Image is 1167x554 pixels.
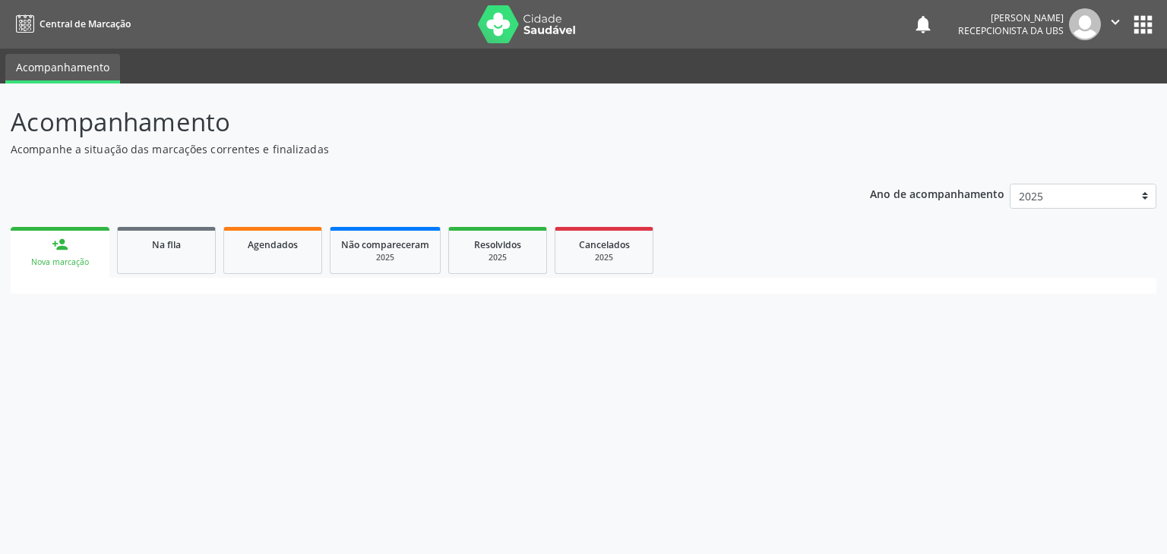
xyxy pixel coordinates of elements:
[958,24,1064,37] span: Recepcionista da UBS
[52,236,68,253] div: person_add
[579,238,630,251] span: Cancelados
[248,238,298,251] span: Agendados
[40,17,131,30] span: Central de Marcação
[474,238,521,251] span: Resolvidos
[11,11,131,36] a: Central de Marcação
[912,14,934,35] button: notifications
[11,141,813,157] p: Acompanhe a situação das marcações correntes e finalizadas
[1101,8,1130,40] button: 
[460,252,536,263] div: 2025
[1130,11,1156,38] button: apps
[21,257,99,268] div: Nova marcação
[5,54,120,83] a: Acompanhamento
[870,184,1004,203] p: Ano de acompanhamento
[152,238,181,251] span: Na fila
[341,238,429,251] span: Não compareceram
[566,252,642,263] div: 2025
[11,103,813,141] p: Acompanhamento
[1069,8,1101,40] img: img
[1107,14,1124,30] i: 
[958,11,1064,24] div: [PERSON_NAME]
[341,252,429,263] div: 2025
